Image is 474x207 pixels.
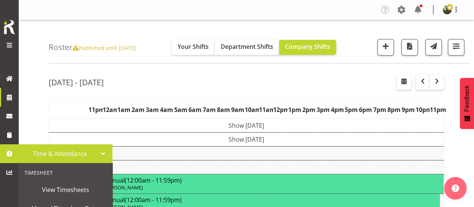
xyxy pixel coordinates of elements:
div: Timesheet [21,165,111,180]
th: 10pm [415,101,429,118]
th: 5am [174,101,188,118]
a: Time & Attendance [19,144,112,163]
th: 4am [160,101,174,118]
span: (12:00am - 11:59pm) [125,196,182,204]
th: 11am [259,101,273,118]
span: [PERSON_NAME] [105,184,143,191]
h4: Roster [49,43,136,51]
button: Download a PDF of the roster according to the set date range. [401,39,418,56]
span: Your Shifts [178,42,209,51]
th: 4pm [330,101,344,118]
h4: Annual [105,177,441,184]
span: Department Shifts [221,42,273,51]
button: Feedback - Show survey [460,78,474,129]
button: Add a new shift [377,39,394,56]
th: 7pm [373,101,387,118]
span: (12:00am - 11:59pm) [125,176,182,184]
th: 8pm [387,101,401,118]
th: 6am [188,101,202,118]
span: Published until [DATE] [73,44,136,51]
th: 3am [145,101,160,118]
th: 9am [230,101,245,118]
th: 3pm [316,101,330,118]
span: Company Shifts [285,42,330,51]
span: Time & Attendance [22,148,97,159]
th: 5pm [344,101,359,118]
td: Show [DATE] [49,118,444,133]
th: 2am [131,101,145,118]
th: 6pm [359,101,373,118]
th: 11pm [88,101,103,118]
th: 7am [202,101,216,118]
img: help-xxl-2.png [452,184,459,192]
button: Filter Shifts [448,39,464,56]
img: filipo-iupelid4dee51ae661687a442d92e36fb44151.png [443,5,452,14]
button: Select a specific date within the roster. [397,75,411,90]
a: View Timesheets [21,180,111,199]
span: Feedback [464,85,470,112]
th: 11pm [429,101,444,118]
span: View Timesheets [24,184,107,195]
img: Rosterit icon logo [2,19,17,35]
th: 9pm [401,101,416,118]
th: 10am [245,101,259,118]
button: Company Shifts [279,40,336,55]
button: Your Shifts [172,40,215,55]
h2: [DATE] - [DATE] [49,77,104,87]
th: 12pm [273,101,287,118]
button: Department Shifts [215,40,279,55]
h4: Annual [105,196,438,204]
th: 1am [117,101,131,118]
th: 2pm [302,101,316,118]
button: Send a list of all shifts for the selected filtered period to all rostered employees. [425,39,442,56]
th: 12am [103,101,117,118]
th: 1pm [287,101,302,118]
th: 8am [216,101,230,118]
td: Show [DATE] [49,132,444,146]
